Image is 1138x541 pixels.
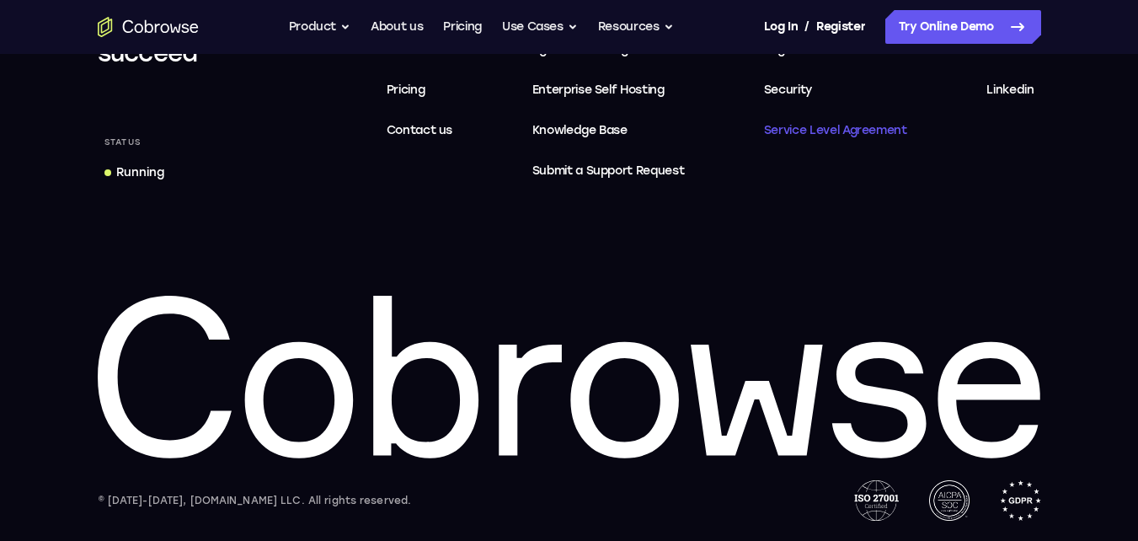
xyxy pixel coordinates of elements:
a: Security [757,73,914,107]
span: Enterprise Self Hosting [532,80,685,100]
a: Service Level Agreement [757,114,914,147]
a: Contact us [380,114,460,147]
a: Submit a Support Request [526,154,692,188]
span: Knowledge Base [532,123,628,137]
span: Legal Terms & DPA [764,42,869,56]
button: Resources [598,10,674,44]
a: Register [816,10,865,44]
div: Running [116,164,164,181]
span: About us [387,42,439,56]
span: Service Level Agreement [764,121,907,141]
span: Security [764,83,812,97]
div: Status [98,131,148,154]
span: Submit a Support Request [532,161,685,181]
span: Contact us [387,123,453,137]
span: Pricing [387,83,425,97]
a: Enterprise Self Hosting [526,73,692,107]
a: Running [98,158,171,188]
a: Pricing [380,73,460,107]
div: © [DATE]-[DATE], [DOMAIN_NAME] LLC. All rights reserved. [98,492,412,509]
img: GDPR [1000,480,1041,521]
span: / [804,17,809,37]
a: Try Online Demo [885,10,1041,44]
span: Equip your agents to succeed [98,5,341,67]
a: Pricing [443,10,482,44]
a: Log In [764,10,798,44]
button: Use Cases [502,10,578,44]
a: Go to the home page [98,17,199,37]
a: About us [371,10,423,44]
span: Linkedin [986,83,1034,97]
button: Product [289,10,351,44]
img: ISO [854,480,898,521]
img: AICPA SOC [929,480,970,521]
a: Linkedin [980,73,1040,107]
span: Twitter [986,42,1028,56]
a: Knowledge Base [526,114,692,147]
